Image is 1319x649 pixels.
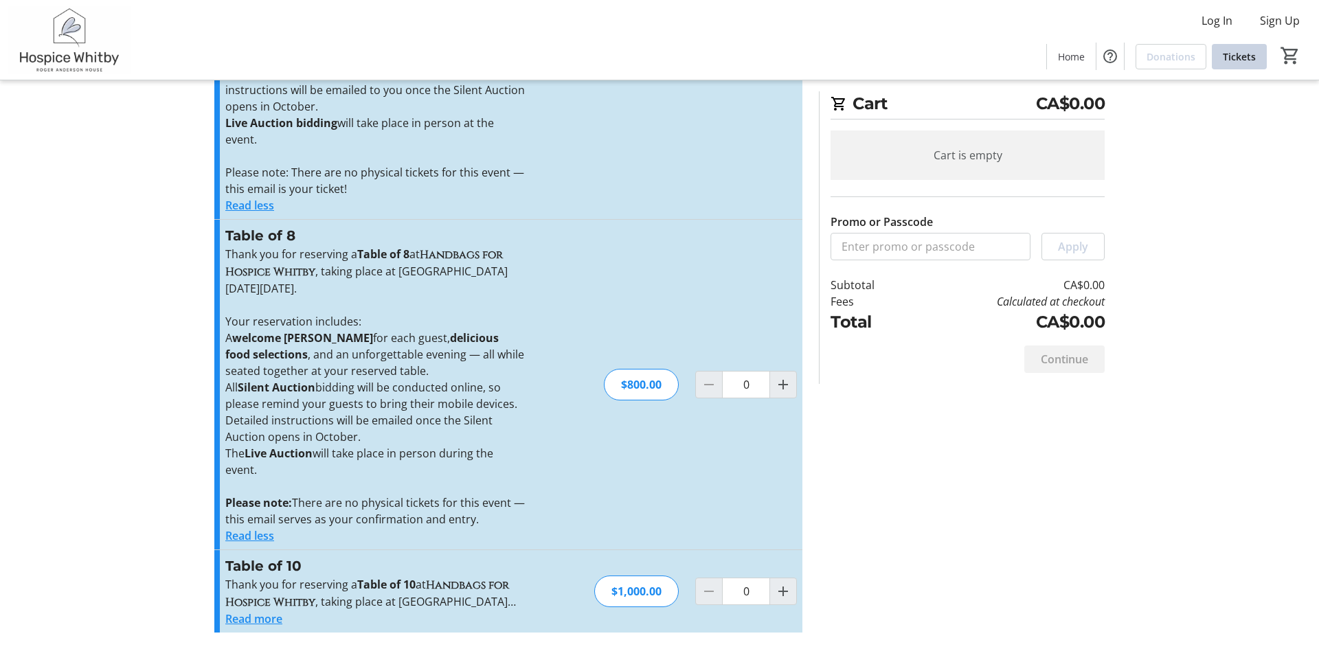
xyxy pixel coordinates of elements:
td: CA$0.00 [910,277,1105,293]
h3: Table of 8 [225,225,526,246]
p: will take place in person at the event. [225,115,526,148]
span: Donations [1147,49,1195,64]
input: Table of 10 Quantity [722,578,770,605]
strong: Live Auction bidding [225,115,337,130]
td: Fees [831,293,910,310]
button: Read less [225,197,274,214]
div: Cart is empty [831,130,1105,180]
p: The will take place in person during the event. [225,445,526,478]
div: $1,000.00 [594,576,679,607]
a: Donations [1136,44,1206,69]
button: Cart [1278,43,1303,68]
label: Promo or Passcode [831,214,933,230]
strong: Silent Auction [238,380,315,395]
p: All will be conducted online, so don’t forget to bring your mobile device. Detailed instructions ... [225,49,526,115]
a: Tickets [1212,44,1267,69]
p: There are no physical tickets for this event — this email serves as your confirmation and entry. [225,494,526,527]
td: CA$0.00 [910,310,1105,334]
p: Please note: There are no physical tickets for this event — this email is your ticket! [225,164,526,197]
p: Thank you for reserving a at , taking place at [GEOGRAPHIC_DATA] [DATE][DATE]. [225,246,526,297]
p: Your reservation includes: [225,313,526,330]
p: Thank you for reserving a at , taking place at [GEOGRAPHIC_DATA] [DATE][DATE]. [225,576,526,611]
span: Tickets [1223,49,1256,64]
span: CA$0.00 [1036,91,1105,116]
img: Hospice Whitby's Logo [8,5,131,74]
button: Apply [1041,233,1105,260]
button: Increment by one [770,372,796,398]
h2: Cart [831,91,1105,119]
strong: Live Auction [245,446,313,461]
p: A for each guest, , and an unforgettable evening — all while seated together at your reserved table. [225,330,526,379]
strong: welcome [PERSON_NAME] [232,330,373,345]
button: Increment by one [770,578,796,604]
button: Log In [1191,10,1243,32]
strong: Table of 10 [357,577,416,592]
p: All bidding will be conducted online, so please remind your guests to bring their mobile devices.... [225,379,526,445]
input: Enter promo or passcode [831,233,1030,260]
span: Log In [1202,12,1232,29]
td: Subtotal [831,277,910,293]
button: Sign Up [1249,10,1311,32]
input: Table of 8 Quantity [722,371,770,398]
span: Apply [1058,238,1088,255]
button: Read more [225,611,282,627]
h3: Table of 10 [225,556,526,576]
span: Home [1058,49,1085,64]
span: Sign Up [1260,12,1300,29]
button: Read less [225,527,274,544]
strong: Please note: [225,495,292,510]
td: Total [831,310,910,334]
a: Home [1047,44,1096,69]
button: Help [1096,43,1124,70]
div: $800.00 [604,369,679,400]
strong: Table of 8 [357,247,409,262]
td: Calculated at checkout [910,293,1105,310]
